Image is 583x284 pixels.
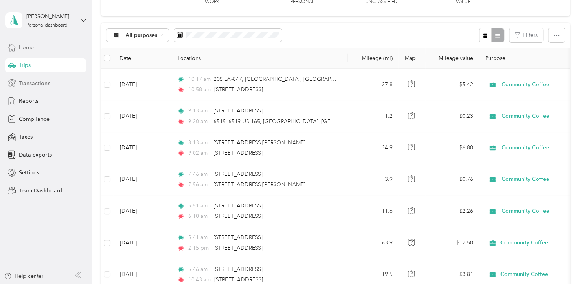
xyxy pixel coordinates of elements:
[500,239,548,246] span: Community Coffee
[348,100,398,132] td: 1.2
[214,213,262,219] span: [STREET_ADDRESS]
[214,266,262,272] span: [STREET_ADDRESS]
[171,48,348,69] th: Locations
[126,33,157,38] span: All purposes
[113,48,171,69] th: Date
[214,181,305,188] span: [STREET_ADDRESS][PERSON_NAME]
[425,132,479,164] td: $6.80
[425,48,479,69] th: Mileage value
[214,139,305,146] span: [STREET_ADDRESS][PERSON_NAME]
[425,227,479,259] td: $12.50
[502,207,572,216] span: Community Coffee
[214,76,358,82] span: 208 LA-847, [GEOGRAPHIC_DATA], [GEOGRAPHIC_DATA]
[425,69,479,100] td: $5.42
[19,97,38,105] span: Reports
[214,118,376,125] span: 6515–6519 US-165, [GEOGRAPHIC_DATA], [GEOGRAPHIC_DATA]
[348,227,398,259] td: 63.9
[188,107,210,115] span: 9:13 am
[19,115,49,123] span: Compliance
[348,48,398,69] th: Mileage (mi)
[214,202,262,209] span: [STREET_ADDRESS]
[502,175,572,184] span: Community Coffee
[425,195,479,227] td: $2.26
[188,265,210,274] span: 5:46 am
[214,276,263,283] span: [STREET_ADDRESS]
[26,23,68,28] div: Personal dashboard
[19,169,39,177] span: Settings
[188,233,210,242] span: 5:41 am
[19,61,31,69] span: Trips
[188,180,210,189] span: 7:56 am
[509,28,543,42] button: Filters
[188,85,211,94] span: 10:58 am
[398,48,425,69] th: Map
[188,117,210,126] span: 9:20 am
[214,171,262,177] span: [STREET_ADDRESS]
[19,187,62,195] span: Team Dashboard
[502,144,572,152] span: Community Coffee
[188,75,210,84] span: 10:17 am
[188,244,210,252] span: 2:15 pm
[188,139,210,147] span: 8:13 am
[540,241,583,284] iframe: Everlance-gr Chat Button Frame
[19,43,34,52] span: Home
[500,271,548,278] span: Community Coffee
[425,100,479,132] td: $0.23
[502,112,572,120] span: Community Coffee
[214,107,262,114] span: [STREET_ADDRESS]
[214,150,262,156] span: [STREET_ADDRESS]
[19,151,51,159] span: Data exports
[113,69,171,100] td: [DATE]
[214,86,263,93] span: [STREET_ADDRESS]
[188,276,211,284] span: 10:43 am
[113,164,171,195] td: [DATE]
[348,164,398,195] td: 3.9
[214,245,262,251] span: [STREET_ADDRESS]
[19,133,33,141] span: Taxes
[425,164,479,195] td: $0.76
[113,100,171,132] td: [DATE]
[113,227,171,259] td: [DATE]
[188,170,210,179] span: 7:46 am
[19,79,50,87] span: Transactions
[502,80,572,89] span: Community Coffee
[348,132,398,164] td: 34.9
[188,202,210,210] span: 5:51 am
[188,149,210,157] span: 9:02 am
[348,195,398,227] td: 11.6
[4,272,43,280] button: Help center
[188,212,210,221] span: 6:10 am
[26,12,75,20] div: [PERSON_NAME]
[348,69,398,100] td: 27.8
[113,195,171,227] td: [DATE]
[113,132,171,164] td: [DATE]
[214,234,262,241] span: [STREET_ADDRESS]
